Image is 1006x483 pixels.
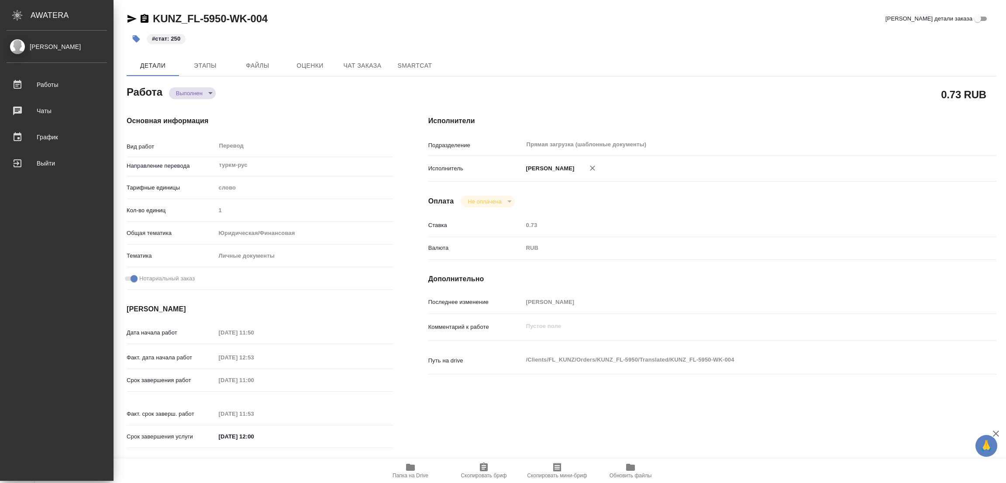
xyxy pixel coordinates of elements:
span: Папка на Drive [393,473,428,479]
span: Этапы [184,60,226,71]
span: стат: 250 [146,34,186,42]
p: Ставка [428,221,523,230]
p: Дата начала работ [127,328,216,337]
p: Срок завершения услуги [127,432,216,441]
a: Чаты [2,100,111,122]
button: Скопировать бриф [447,459,520,483]
button: Не оплачена [465,198,504,205]
div: Выйти [7,157,107,170]
div: Выполнен [169,87,216,99]
h4: Основная информация [127,116,393,126]
textarea: /Clients/FL_KUNZ/Orders/KUNZ_FL-5950/Translated/KUNZ_FL-5950-WK-004 [523,352,949,367]
p: #стат: 250 [152,34,180,43]
h2: 0.73 RUB [941,87,986,102]
p: Факт. дата начала работ [127,353,216,362]
h4: Дополнительно [428,274,996,284]
div: Чаты [7,104,107,117]
h4: Исполнители [428,116,996,126]
p: Общая тематика [127,229,216,238]
a: График [2,126,111,148]
p: Исполнитель [428,164,523,173]
span: Детали [132,60,174,71]
button: Скопировать ссылку для ЯМессенджера [127,14,137,24]
p: Валюта [428,244,523,252]
p: Тарифные единицы [127,183,216,192]
button: Удалить исполнителя [583,159,602,178]
button: Скопировать мини-бриф [520,459,594,483]
p: Последнее изменение [428,298,523,307]
button: Скопировать ссылку [139,14,150,24]
div: График [7,131,107,144]
span: Чат заказа [341,60,383,71]
a: KUNZ_FL-5950-WK-004 [153,13,268,24]
span: SmartCat [394,60,436,71]
button: Выполнен [173,90,205,97]
span: Скопировать бриф [461,473,506,479]
p: [PERSON_NAME] [523,164,575,173]
input: Пустое поле [216,407,292,420]
div: Работы [7,78,107,91]
p: Путь на drive [428,356,523,365]
button: 🙏 [975,435,997,457]
p: Направление перевода [127,162,216,170]
input: Пустое поле [216,351,292,364]
button: Обновить файлы [594,459,667,483]
div: Юридическая/Финансовая [216,226,393,241]
a: Выйти [2,152,111,174]
input: Пустое поле [216,326,292,339]
p: Срок завершения работ [127,376,216,385]
p: Подразделение [428,141,523,150]
button: Папка на Drive [374,459,447,483]
span: Нотариальный заказ [139,274,195,283]
div: Выполнен [461,196,514,207]
input: ✎ Введи что-нибудь [216,430,292,443]
span: Обновить файлы [610,473,652,479]
div: AWATERA [31,7,114,24]
span: Оценки [289,60,331,71]
input: Пустое поле [216,204,393,217]
div: Личные документы [216,248,393,263]
div: слово [216,180,393,195]
input: Пустое поле [523,219,949,231]
span: 🙏 [979,437,994,455]
span: Файлы [237,60,279,71]
span: Скопировать мини-бриф [527,473,587,479]
h4: Оплата [428,196,454,207]
h2: Работа [127,83,162,99]
p: Кол-во единиц [127,206,216,215]
input: Пустое поле [523,296,949,308]
a: Работы [2,74,111,96]
div: [PERSON_NAME] [7,42,107,52]
input: Пустое поле [216,374,292,386]
button: Добавить тэг [127,29,146,48]
h4: [PERSON_NAME] [127,304,393,314]
div: RUB [523,241,949,255]
p: Факт. срок заверш. работ [127,410,216,418]
p: Вид работ [127,142,216,151]
p: Тематика [127,252,216,260]
p: Комментарий к работе [428,323,523,331]
span: [PERSON_NAME] детали заказа [885,14,972,23]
